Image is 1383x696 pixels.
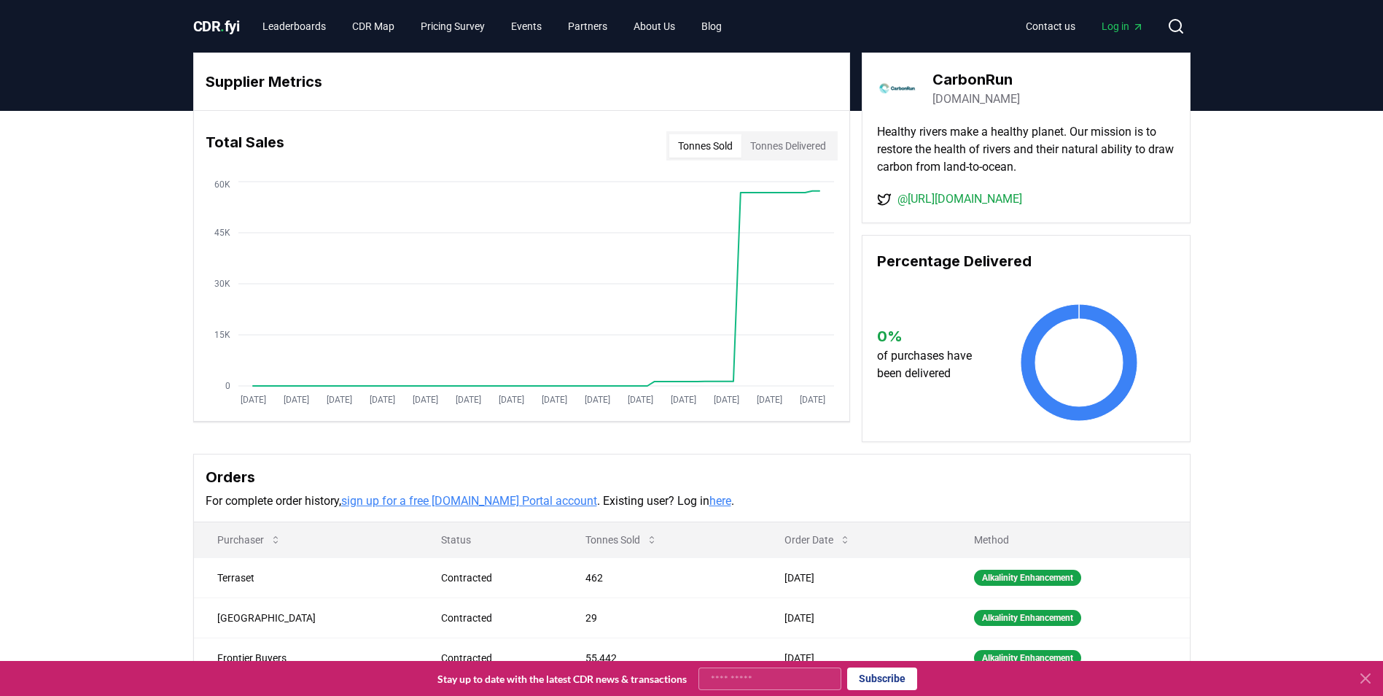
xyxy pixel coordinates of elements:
nav: Main [1014,13,1156,39]
td: Terraset [194,557,418,598]
td: [GEOGRAPHIC_DATA] [194,598,418,638]
tspan: [DATE] [283,395,308,405]
h3: Percentage Delivered [877,250,1175,272]
div: Contracted [441,651,550,665]
a: @[URL][DOMAIN_NAME] [897,190,1022,208]
td: 55,442 [562,638,762,678]
td: [DATE] [761,638,951,678]
p: of purchases have been delivered [877,347,986,382]
a: Partners [556,13,619,39]
a: Blog [690,13,733,39]
tspan: [DATE] [240,395,265,405]
button: Tonnes Delivered [741,134,835,158]
td: [DATE] [761,598,951,638]
div: Alkalinity Enhancement [974,610,1081,626]
td: Frontier Buyers [194,638,418,678]
span: CDR fyi [193,18,240,35]
div: Alkalinity Enhancement [974,650,1081,666]
h3: CarbonRun [932,69,1020,90]
a: CDR.fyi [193,16,240,36]
tspan: 45K [214,228,230,238]
p: For complete order history, . Existing user? Log in . [206,492,1178,510]
td: 29 [562,598,762,638]
a: Contact us [1014,13,1087,39]
button: Purchaser [206,525,293,554]
p: Status [429,533,550,547]
tspan: [DATE] [498,395,523,405]
a: here [709,494,731,508]
button: Tonnes Sold [669,134,741,158]
a: Log in [1090,13,1156,39]
td: [DATE] [761,557,951,598]
h3: Supplier Metrics [206,71,838,93]
h3: Orders [206,466,1178,488]
a: [DOMAIN_NAME] [932,90,1020,108]
tspan: [DATE] [756,395,782,405]
a: CDR Map [340,13,406,39]
tspan: [DATE] [541,395,566,405]
tspan: 0 [225,381,230,391]
tspan: [DATE] [627,395,652,405]
tspan: [DATE] [584,395,609,405]
h3: 0 % [877,325,986,347]
td: 462 [562,557,762,598]
a: Pricing Survey [409,13,496,39]
tspan: [DATE] [455,395,480,405]
tspan: [DATE] [369,395,394,405]
tspan: [DATE] [412,395,437,405]
a: Leaderboards [251,13,338,39]
button: Tonnes Sold [574,525,669,554]
div: Contracted [441,571,550,585]
a: sign up for a free [DOMAIN_NAME] Portal account [341,494,597,508]
tspan: 15K [214,330,230,340]
p: Healthy rivers make a healthy planet. Our mission is to restore the health of rivers and their na... [877,123,1175,176]
div: Alkalinity Enhancement [974,570,1081,586]
img: CarbonRun-logo [877,68,918,109]
a: About Us [622,13,687,39]
div: Contracted [441,611,550,625]
span: . [220,18,225,35]
span: Log in [1102,19,1144,34]
button: Order Date [773,525,862,554]
h3: Total Sales [206,131,284,161]
tspan: [DATE] [670,395,696,405]
p: Method [962,533,1177,547]
nav: Main [251,13,733,39]
tspan: [DATE] [713,395,739,405]
a: Events [499,13,553,39]
tspan: 30K [214,279,230,289]
tspan: 60K [214,179,230,190]
tspan: [DATE] [326,395,351,405]
tspan: [DATE] [799,395,825,405]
